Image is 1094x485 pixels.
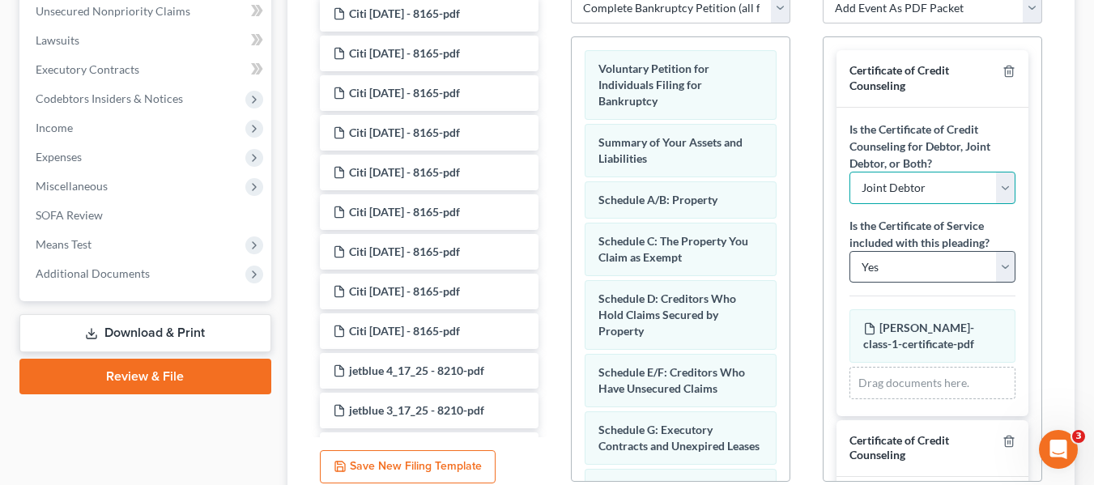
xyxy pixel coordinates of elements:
[349,364,484,377] span: jetblue 4_17_25 - 8210-pdf
[598,62,709,108] span: Voluntary Petition for Individuals Filing for Bankruptcy
[349,245,460,258] span: Citi [DATE] - 8165-pdf
[1039,430,1078,469] iframe: Intercom live chat
[598,365,745,395] span: Schedule E/F: Creditors Who Have Unsecured Claims
[349,324,460,338] span: Citi [DATE] - 8165-pdf
[598,135,743,165] span: Summary of Your Assets and Liabilities
[598,423,760,453] span: Schedule G: Executory Contracts and Unexpired Leases
[349,126,460,139] span: Citi [DATE] - 8165-pdf
[598,193,717,206] span: Schedule A/B: Property
[23,26,271,55] a: Lawsuits
[849,217,1015,251] label: Is the Certificate of Service included with this pleading?
[19,314,271,352] a: Download & Print
[36,179,108,193] span: Miscellaneous
[349,165,460,179] span: Citi [DATE] - 8165-pdf
[349,46,460,60] span: Citi [DATE] - 8165-pdf
[349,403,484,417] span: jetblue 3_17_25 - 8210-pdf
[1072,430,1085,443] span: 3
[863,321,974,351] span: [PERSON_NAME]-class-1-certificate-pdf
[36,33,79,47] span: Lawsuits
[849,433,949,462] span: Certificate of Credit Counseling
[23,201,271,230] a: SOFA Review
[849,63,949,92] span: Certificate of Credit Counseling
[349,284,460,298] span: Citi [DATE] - 8165-pdf
[349,6,460,20] span: Citi [DATE] - 8165-pdf
[849,121,1015,172] label: Is the Certificate of Credit Counseling for Debtor, Joint Debtor, or Both?
[598,291,736,338] span: Schedule D: Creditors Who Hold Claims Secured by Property
[849,367,1015,399] div: Drag documents here.
[36,237,92,251] span: Means Test
[349,205,460,219] span: Citi [DATE] - 8165-pdf
[36,121,73,134] span: Income
[19,359,271,394] a: Review & File
[320,450,496,484] button: Save New Filing Template
[36,62,139,76] span: Executory Contracts
[36,91,183,105] span: Codebtors Insiders & Notices
[36,4,190,18] span: Unsecured Nonpriority Claims
[36,150,82,164] span: Expenses
[36,208,103,222] span: SOFA Review
[23,55,271,84] a: Executory Contracts
[598,234,748,264] span: Schedule C: The Property You Claim as Exempt
[349,86,460,100] span: Citi [DATE] - 8165-pdf
[36,266,150,280] span: Additional Documents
